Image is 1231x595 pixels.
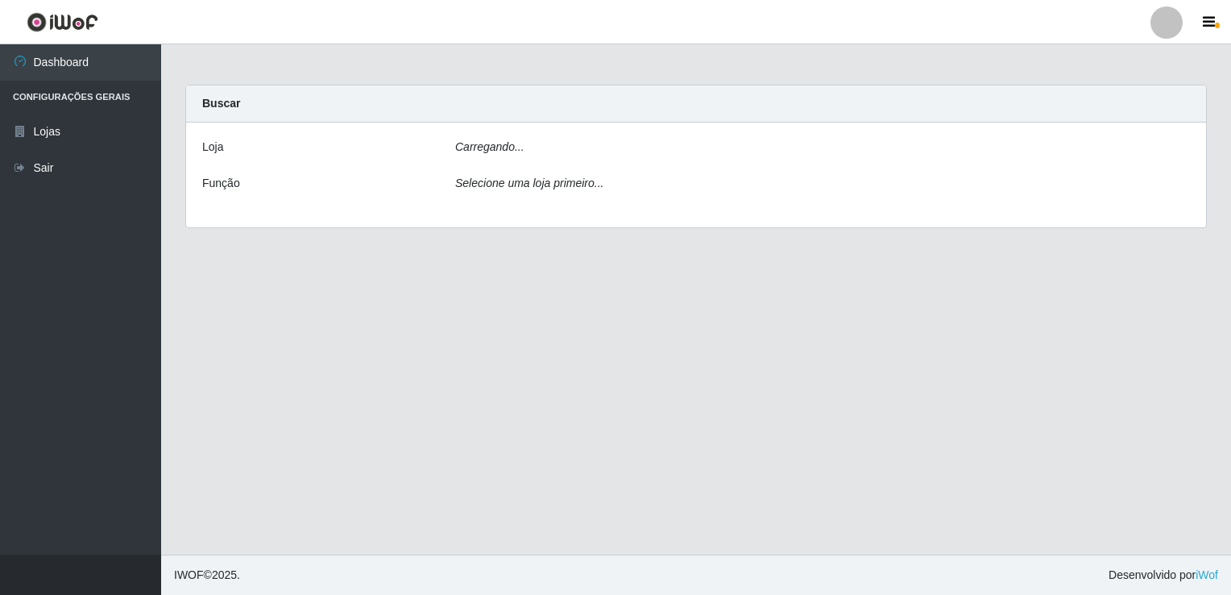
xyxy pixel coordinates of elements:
[174,568,204,581] span: IWOF
[455,177,603,189] i: Selecione uma loja primeiro...
[202,97,240,110] strong: Buscar
[202,175,240,192] label: Função
[1196,568,1218,581] a: iWof
[455,140,524,153] i: Carregando...
[202,139,223,156] label: Loja
[174,567,240,584] span: © 2025 .
[1109,567,1218,584] span: Desenvolvido por
[27,12,98,32] img: CoreUI Logo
